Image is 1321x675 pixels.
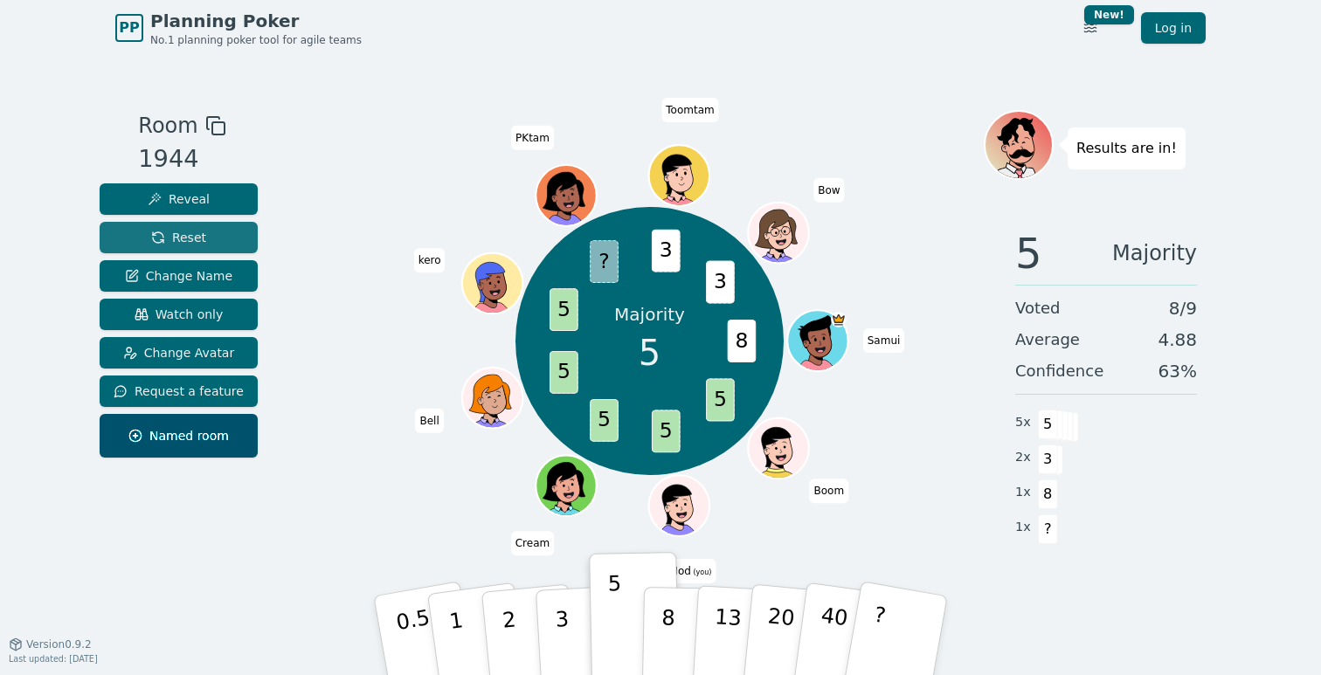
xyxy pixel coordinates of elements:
p: Majority [614,302,685,327]
span: Planning Poker [150,9,362,33]
span: 5 [706,378,735,421]
span: Samui is the host [831,313,846,327]
span: 5 [550,351,578,394]
span: Reveal [148,190,210,208]
span: Version 0.9.2 [26,637,92,651]
span: PP [119,17,139,38]
span: 4.88 [1158,327,1197,352]
span: 8 [727,320,756,362]
span: 3 [706,260,735,303]
div: New! [1084,5,1134,24]
span: 5 [1015,232,1042,274]
span: Click to change your name [665,559,716,583]
span: 2 x [1015,448,1031,467]
button: Request a feature [100,375,258,407]
span: Average [1015,327,1080,352]
span: Click to change your name [810,479,849,504]
a: PPPlanning PokerNo.1 planning poker tool for agile teams [115,9,362,47]
span: ? [590,240,619,283]
span: Change Name [125,267,232,285]
a: Log in [1141,12,1206,44]
span: Click to change your name [415,409,443,433]
span: Confidence [1015,359,1103,383]
span: 8 [1038,479,1058,509]
button: Reveal [100,183,258,215]
span: 5 [1038,410,1058,439]
span: 1 x [1015,518,1031,537]
span: Click to change your name [414,249,446,273]
p: Results are in! [1076,136,1177,161]
span: Reset [151,229,206,246]
span: Room [138,110,197,141]
p: 5 [608,571,623,665]
span: Watch only [135,306,224,323]
button: Click to change your avatar [650,478,707,534]
button: Change Name [100,260,258,292]
span: 3 [1038,444,1058,474]
span: 63 % [1158,359,1197,383]
button: New! [1075,12,1106,44]
span: 5 [639,327,660,379]
span: 3 [651,230,680,272]
span: No.1 planning poker tool for agile teams [150,33,362,47]
span: Voted [1015,296,1061,320]
button: Change Avatar [100,337,258,368]
span: Request a feature [114,382,244,400]
span: ? [1038,514,1058,544]
span: 5 [590,399,619,442]
span: Click to change your name [511,126,554,150]
button: Named room [100,414,258,458]
span: 5 [651,410,680,452]
div: 1944 [138,141,225,177]
span: Click to change your name [813,178,844,203]
button: Version0.9.2 [9,637,92,651]
span: 5 x [1015,413,1031,432]
span: 8 / 9 [1169,296,1197,320]
span: Change Avatar [123,344,235,362]
span: (you) [691,568,712,576]
button: Watch only [100,299,258,330]
span: Majority [1112,232,1197,274]
span: Last updated: [DATE] [9,654,98,664]
span: Click to change your name [661,98,718,122]
span: 1 x [1015,483,1031,502]
span: 5 [550,288,578,331]
button: Reset [100,222,258,253]
span: Click to change your name [863,328,905,353]
span: Click to change your name [511,532,554,556]
span: Named room [128,427,229,444]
